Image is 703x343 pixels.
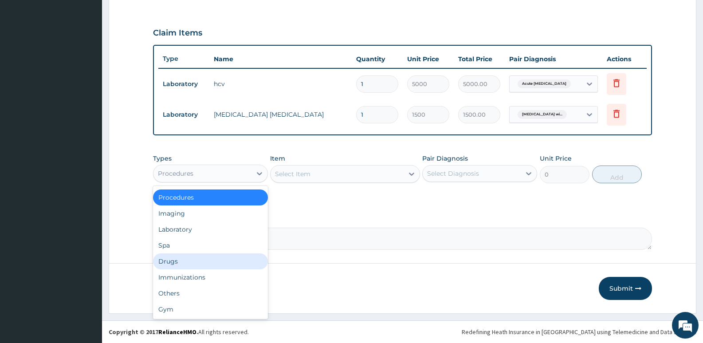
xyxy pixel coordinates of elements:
[209,75,352,93] td: hcv
[153,28,202,38] h3: Claim Items
[153,237,268,253] div: Spa
[153,189,268,205] div: Procedures
[153,215,652,223] label: Comment
[158,76,209,92] td: Laboratory
[462,327,696,336] div: Redefining Heath Insurance in [GEOGRAPHIC_DATA] using Telemedicine and Data Science!
[145,4,167,26] div: Minimize live chat window
[153,285,268,301] div: Others
[540,154,572,163] label: Unit Price
[153,269,268,285] div: Immunizations
[158,169,193,178] div: Procedures
[153,253,268,269] div: Drugs
[158,106,209,123] td: Laboratory
[427,169,479,178] div: Select Diagnosis
[16,44,36,67] img: d_794563401_company_1708531726252_794563401
[352,50,403,68] th: Quantity
[153,205,268,221] div: Imaging
[51,112,122,201] span: We're online!
[422,154,468,163] label: Pair Diagnosis
[153,155,172,162] label: Types
[275,170,310,178] div: Select Item
[153,221,268,237] div: Laboratory
[153,301,268,317] div: Gym
[599,277,652,300] button: Submit
[518,110,567,119] span: [MEDICAL_DATA] wi...
[602,50,647,68] th: Actions
[454,50,505,68] th: Total Price
[102,320,703,343] footer: All rights reserved.
[505,50,602,68] th: Pair Diagnosis
[209,106,352,123] td: [MEDICAL_DATA] [MEDICAL_DATA]
[518,79,571,88] span: Acute [MEDICAL_DATA]
[592,166,642,183] button: Add
[158,51,209,67] th: Type
[4,242,169,273] textarea: Type your message and hit 'Enter'
[209,50,352,68] th: Name
[109,328,198,336] strong: Copyright © 2017 .
[46,50,149,61] div: Chat with us now
[158,328,196,336] a: RelianceHMO
[270,154,285,163] label: Item
[403,50,454,68] th: Unit Price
